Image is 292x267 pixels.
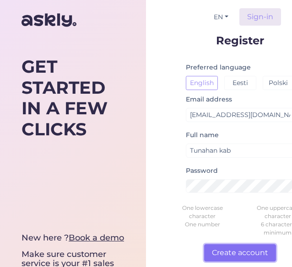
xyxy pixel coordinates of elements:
div: One number [165,220,240,237]
label: Preferred language [186,63,251,72]
button: EN [210,11,232,24]
a: Book a demo [69,233,124,243]
a: Sign-in [239,8,281,26]
button: Create account [204,244,276,262]
label: Full name [186,130,219,140]
button: Eesti [224,76,256,90]
div: One lowercase character [165,204,240,220]
label: Password [186,166,218,176]
div: New here ? [22,234,124,243]
label: Email address [186,95,232,104]
img: Askly [22,9,76,31]
button: English [186,76,218,90]
div: GET STARTED IN A FEW CLICKS [22,56,124,139]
